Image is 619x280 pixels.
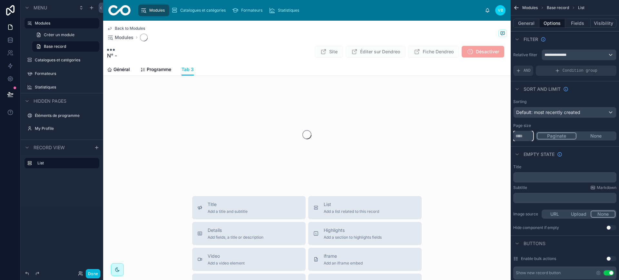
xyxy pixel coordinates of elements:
[308,196,422,219] button: ListAdd a list related to this record
[180,8,226,13] span: Catalogues et catégories
[498,8,503,13] span: VB
[567,211,591,218] button: Upload
[147,66,171,73] span: Programme
[34,5,47,11] span: Menu
[35,113,95,118] label: Éléments de programme
[208,201,248,208] span: Title
[208,261,245,266] span: Add a video element
[108,5,131,16] img: App logo
[35,71,95,76] label: Formateurs
[521,256,556,261] label: Enable bulk actions
[513,99,526,104] label: Sorting
[192,248,306,271] button: VideoAdd a video element
[35,85,95,90] label: Statistiques
[565,19,591,28] button: Fields
[513,123,531,128] label: Page size
[524,151,555,158] span: Empty state
[524,68,531,73] span: AND
[34,144,65,151] span: Record view
[522,5,538,10] span: Modules
[169,5,230,16] a: Catalogues et catégories
[578,5,585,10] span: List
[563,68,597,73] span: Condition group
[44,44,66,49] span: Base record
[513,185,527,190] label: Subtitle
[591,19,616,28] button: Visibility
[324,261,363,266] span: Add an iframe embed
[278,8,299,13] span: Statistiques
[597,185,616,190] span: Markdown
[107,26,145,31] a: Back to Modules
[308,222,422,245] button: HighlightsAdd a section to highlights fields
[547,5,569,10] span: Base record
[324,209,379,214] span: Add a list related to this record
[115,26,145,31] span: Back to Modules
[35,126,95,131] label: My Profile
[86,269,100,278] button: Done
[208,209,248,214] span: Add a title and subtitle
[34,98,66,104] span: Hidden pages
[182,64,194,76] a: Tab 3
[267,5,304,16] a: Statistiques
[21,155,103,175] div: scrollable content
[182,66,194,73] span: Tab 3
[539,19,565,28] button: Options
[208,227,263,233] span: Details
[208,235,263,240] span: Add fields, a title or description
[590,185,616,190] a: Markdown
[513,19,539,28] button: General
[591,211,615,218] button: None
[513,225,559,230] div: Hide component if empty
[576,132,615,140] button: None
[513,164,521,170] label: Title
[324,201,379,208] span: List
[35,21,95,26] label: Modules
[35,57,95,63] label: Catalogues et catégories
[208,253,245,259] span: Video
[524,86,561,92] span: Sort And Limit
[324,253,363,259] span: iframe
[37,161,94,166] label: List
[107,52,117,59] span: N° -
[113,66,130,73] span: Général
[32,41,99,52] a: Base record
[138,5,169,16] a: Modules
[513,52,539,57] label: Relative filter
[44,32,74,37] span: Créer un module
[107,34,133,41] a: Modules
[513,107,616,118] button: Default: most recently created
[524,36,538,43] span: Filter
[524,240,545,247] span: Buttons
[230,5,267,16] a: Formateurs
[32,30,99,40] a: Créer un module
[107,64,130,77] a: Général
[513,172,616,182] div: scrollable content
[324,235,382,240] span: Add a section to highlights fields
[537,132,576,140] button: Paginate
[308,248,422,271] button: iframeAdd an iframe embed
[324,227,382,233] span: Highlights
[149,8,165,13] span: Modules
[513,193,616,203] div: scrollable content
[543,211,567,218] button: URL
[513,212,539,217] label: Image source
[140,64,171,77] a: Programme
[136,3,485,17] div: scrollable content
[192,196,306,219] button: TitleAdd a title and subtitle
[115,34,133,41] span: Modules
[516,109,580,115] span: Default: most recently created
[192,222,306,245] button: DetailsAdd fields, a title or description
[241,8,262,13] span: Formateurs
